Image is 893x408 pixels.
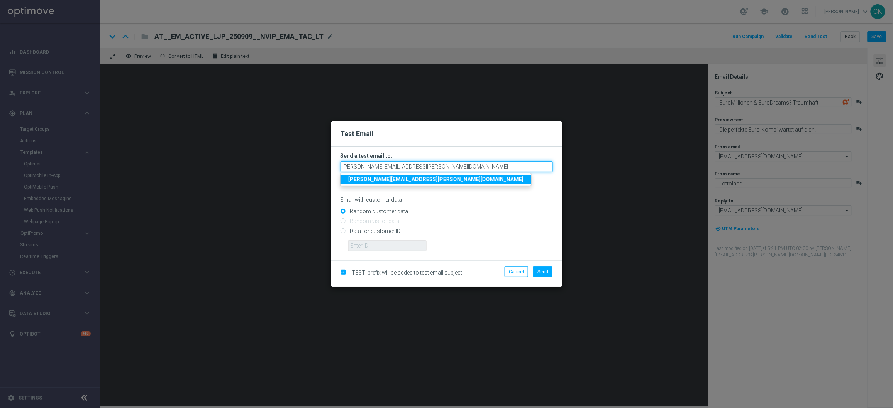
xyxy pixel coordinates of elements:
span: [TEST] prefix will be added to test email subject [351,270,463,276]
h2: Test Email [341,129,553,138]
a: [PERSON_NAME][EMAIL_ADDRESS][PERSON_NAME][DOMAIN_NAME] [341,175,531,184]
h3: Send a test email to: [341,152,553,159]
span: Send [537,269,548,275]
input: Enter ID [348,240,427,251]
label: Random customer data [348,208,408,215]
strong: [PERSON_NAME][EMAIL_ADDRESS][PERSON_NAME][DOMAIN_NAME] [348,176,524,182]
button: Send [533,266,552,277]
button: Cancel [505,266,528,277]
p: Email with customer data [341,196,553,203]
